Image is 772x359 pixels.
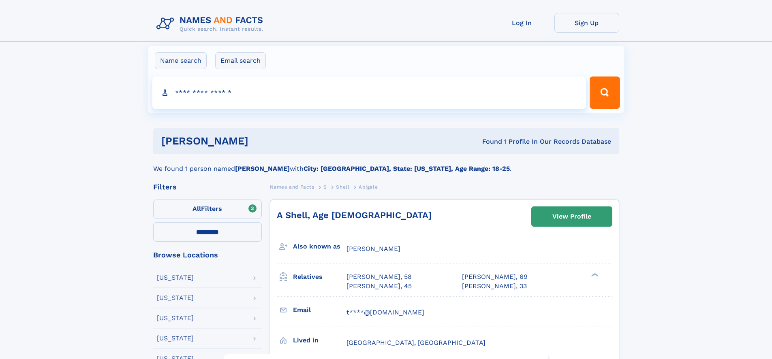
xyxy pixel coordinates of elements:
input: search input [152,76,586,109]
div: [US_STATE] [157,335,194,342]
b: [PERSON_NAME] [235,165,290,172]
span: Shell [336,184,349,190]
a: S [323,182,327,192]
span: All [192,205,201,212]
label: Filters [153,200,262,219]
h3: Email [293,303,346,317]
a: Sign Up [554,13,619,33]
span: S [323,184,327,190]
div: [US_STATE] [157,295,194,301]
a: [PERSON_NAME], 33 [462,282,527,291]
div: [US_STATE] [157,315,194,321]
a: [PERSON_NAME], 69 [462,272,528,281]
div: Browse Locations [153,251,262,259]
h3: Also known as [293,240,346,253]
label: Email search [215,52,266,69]
span: [PERSON_NAME] [346,245,400,253]
div: We found 1 person named with . [153,154,619,174]
a: View Profile [532,207,612,226]
h3: Relatives [293,270,346,284]
h1: [PERSON_NAME] [161,136,366,146]
a: Names and Facts [270,182,314,192]
img: Logo Names and Facts [153,13,270,35]
span: [GEOGRAPHIC_DATA], [GEOGRAPHIC_DATA] [346,339,485,346]
h3: Lived in [293,334,346,347]
div: View Profile [552,207,591,226]
span: Abigale [359,184,378,190]
div: Filters [153,183,262,191]
div: Found 1 Profile In Our Records Database [365,137,611,146]
a: [PERSON_NAME], 45 [346,282,412,291]
a: [PERSON_NAME], 58 [346,272,412,281]
b: City: [GEOGRAPHIC_DATA], State: [US_STATE], Age Range: 18-25 [304,165,510,172]
a: Log In [490,13,554,33]
button: Search Button [590,76,620,109]
a: Shell [336,182,349,192]
div: [US_STATE] [157,274,194,281]
div: ❯ [589,272,599,278]
a: A Shell, Age [DEMOGRAPHIC_DATA] [277,210,432,220]
label: Name search [155,52,207,69]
